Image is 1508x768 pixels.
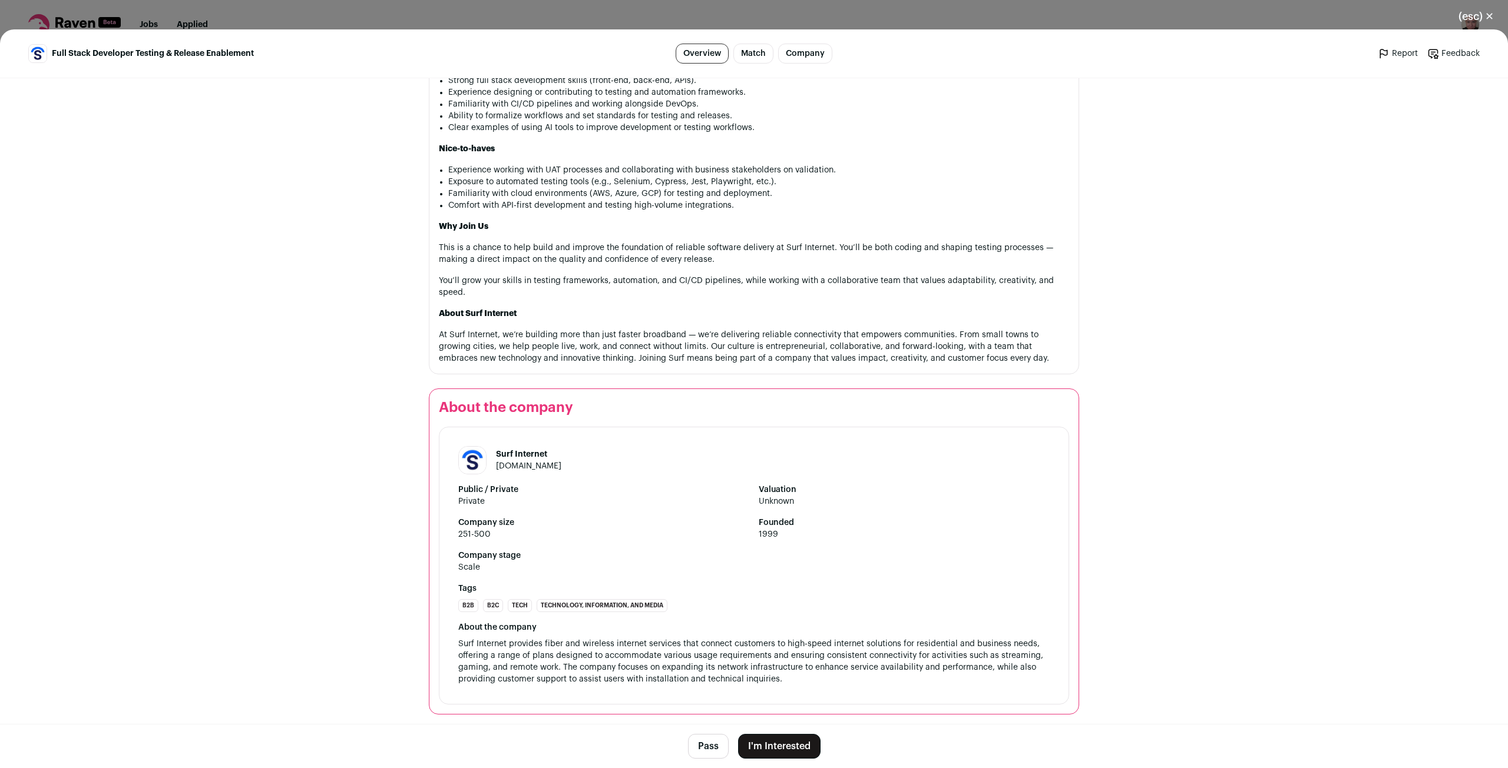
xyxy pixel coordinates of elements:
[448,122,1069,134] p: Clear examples of using AI tools to improve development or testing workflows.
[448,75,1069,87] p: Strong full stack development skills (front-end, back-end, APIs).
[439,310,517,318] strong: About Surf Internet
[537,599,667,612] li: Technology, Information, and Media
[759,528,1050,540] span: 1999
[52,48,254,59] span: Full Stack Developer Testing & Release Enablement
[508,599,532,612] li: Tech
[448,164,1069,176] p: Experience working with UAT processes and collaborating with business stakeholders on validation.
[759,517,1050,528] strong: Founded
[439,398,1069,417] h2: About the company
[688,734,729,759] button: Pass
[496,448,561,460] h1: Surf Internet
[448,87,1069,98] p: Experience designing or contributing to testing and automation frameworks.
[496,462,561,470] a: [DOMAIN_NAME]
[1444,4,1508,29] button: Close modal
[778,44,832,64] a: Company
[439,145,495,153] strong: Nice-to-haves
[439,329,1069,364] p: At Surf Internet, we’re building more than just faster broadband — we’re delivering reliable conn...
[448,98,1069,110] p: Familiarity with CI/CD pipelines and working alongside DevOps.
[458,528,749,540] span: 251-500
[439,242,1069,265] p: This is a chance to help build and improve the foundation of reliable software delivery at Surf I...
[458,561,480,573] div: Scale
[759,496,1050,507] span: Unknown
[458,517,749,528] strong: Company size
[1378,48,1418,59] a: Report
[439,275,1069,298] p: You’ll grow your skills in testing frameworks, automation, and CI/CD pipelines, while working wit...
[448,188,1069,200] p: Familiarity with cloud environments (AWS, Azure, GCP) for testing and deployment.
[448,200,1069,211] p: Comfort with API-first development and testing high-volume integrations.
[458,599,478,612] li: B2B
[458,484,749,496] strong: Public / Private
[759,484,1050,496] strong: Valuation
[448,176,1069,188] p: Exposure to automated testing tools (e.g., Selenium, Cypress, Jest, Playwright, etc.).
[439,222,488,231] strong: Why Join Us
[458,496,749,507] span: Private
[733,44,773,64] a: Match
[458,640,1046,683] span: Surf Internet provides fiber and wireless internet services that connect customers to high-speed ...
[458,583,1050,594] strong: Tags
[458,621,1050,633] div: About the company
[676,44,729,64] a: Overview
[738,734,821,759] button: I'm Interested
[459,447,486,474] img: 2546cdca0270dc4dcac34112a740f27e9a2f349a95b41c19e76825f456b530d3.jpg
[1427,48,1480,59] a: Feedback
[29,45,47,62] img: 2546cdca0270dc4dcac34112a740f27e9a2f349a95b41c19e76825f456b530d3.jpg
[448,110,1069,122] p: Ability to formalize workflows and set standards for testing and releases.
[458,550,1050,561] strong: Company stage
[483,599,503,612] li: B2C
